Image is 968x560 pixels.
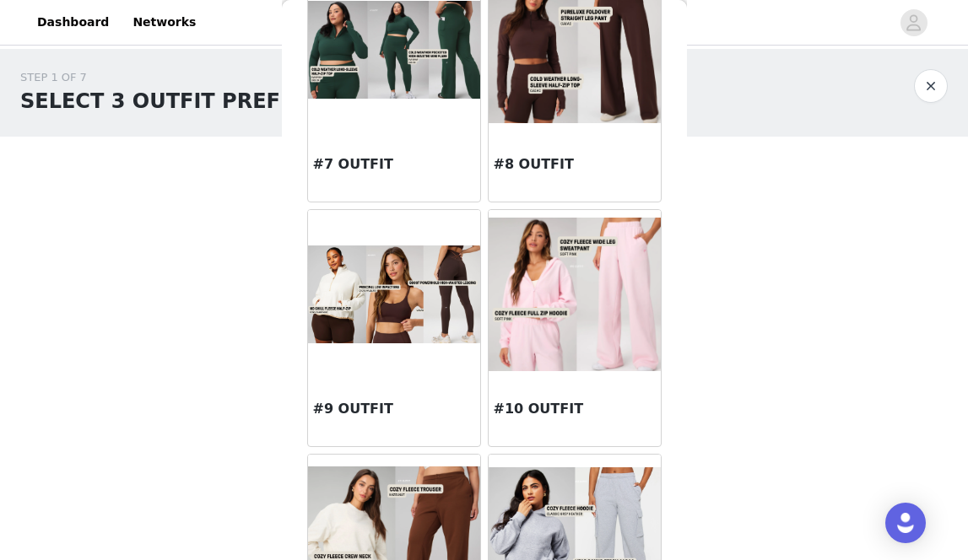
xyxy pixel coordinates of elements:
h3: #10 OUTFIT [494,399,656,419]
div: avatar [906,9,922,36]
a: Dashboard [27,3,119,41]
h3: #8 OUTFIT [494,154,656,175]
h1: SELECT 3 OUTFIT PREFERENCES [20,86,384,116]
div: Open Intercom Messenger [885,503,926,543]
img: #7 OUTFIT [308,1,480,99]
h3: #9 OUTFIT [313,399,475,419]
a: Networks [122,3,206,41]
img: #10 OUTFIT [489,218,661,370]
h3: #7 OUTFIT [313,154,475,175]
div: STEP 1 OF 7 [20,69,384,86]
img: #9 OUTFIT [308,245,480,342]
